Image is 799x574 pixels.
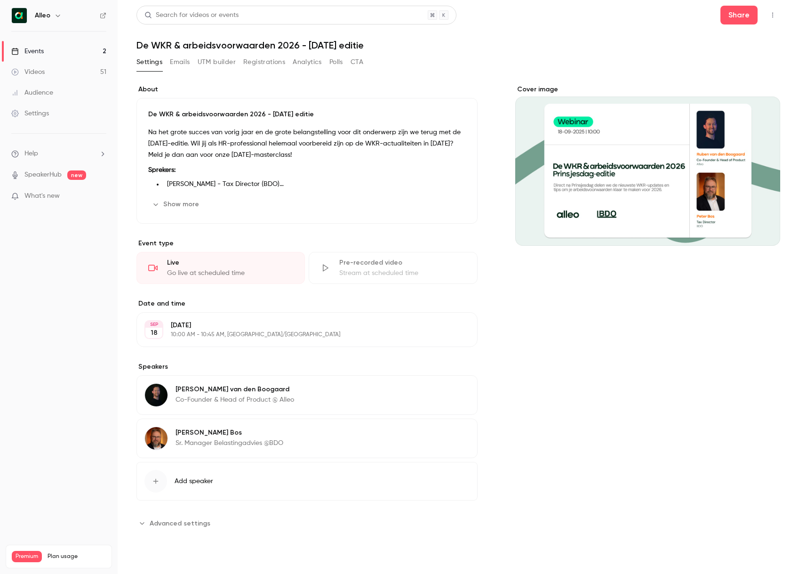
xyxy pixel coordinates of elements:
[136,516,216,531] button: Advanced settings
[145,427,168,450] img: Peter Bos
[12,8,27,23] img: Alleo
[293,55,322,70] button: Analytics
[24,149,38,159] span: Help
[136,462,478,501] button: Add speaker
[11,149,106,159] li: help-dropdown-opener
[48,553,106,560] span: Plan usage
[151,328,158,338] p: 18
[167,258,293,267] div: Live
[148,197,205,212] button: Show more
[12,551,42,562] span: Premium
[136,516,478,531] section: Advanced settings
[150,518,210,528] span: Advanced settings
[176,385,294,394] p: [PERSON_NAME] van den Boogaard
[11,67,45,77] div: Videos
[243,55,285,70] button: Registrations
[171,321,428,330] p: [DATE]
[136,239,478,248] p: Event type
[136,419,478,458] div: Peter Bos[PERSON_NAME] BosSr. Manager Belastingadvies @BDO
[136,40,780,51] h1: De WKR & arbeidsvoorwaarden 2026 - [DATE] editie
[175,477,213,486] span: Add speaker
[515,85,781,246] section: Cover image
[24,170,62,180] a: SpeakerHub
[176,395,294,404] p: Co-Founder & Head of Product @ Alleo
[176,428,283,437] p: [PERSON_NAME] Bos
[136,299,478,308] label: Date and time
[95,192,106,201] iframe: Noticeable Trigger
[11,47,44,56] div: Events
[171,331,428,339] p: 10:00 AM - 10:45 AM, [GEOGRAPHIC_DATA]/[GEOGRAPHIC_DATA]
[11,109,49,118] div: Settings
[67,170,86,180] span: new
[339,258,465,267] div: Pre-recorded video
[176,438,283,448] p: Sr. Manager Belastingadvies @BDO
[136,362,478,372] label: Speakers
[329,55,343,70] button: Polls
[136,375,478,415] div: Ruben van den Boogaard[PERSON_NAME] van den BoogaardCo-Founder & Head of Product @ Alleo
[198,55,236,70] button: UTM builder
[515,85,781,94] label: Cover image
[163,179,466,189] li: [PERSON_NAME] - Tax Director (BDO)
[145,384,168,406] img: Ruben van den Boogaard
[720,6,758,24] button: Share
[148,127,466,161] p: Na het grote succes van vorig jaar en de grote belangstelling voor dit onderwerp zijn we terug me...
[339,268,465,278] div: Stream at scheduled time
[24,191,60,201] span: What's new
[309,252,477,284] div: Pre-recorded videoStream at scheduled time
[136,55,162,70] button: Settings
[144,10,239,20] div: Search for videos or events
[148,167,176,173] strong: Sprekers:
[167,268,293,278] div: Go live at scheduled time
[145,321,162,328] div: SEP
[170,55,190,70] button: Emails
[35,11,50,20] h6: Alleo
[351,55,363,70] button: CTA
[148,110,466,119] p: De WKR & arbeidsvoorwaarden 2026 - [DATE] editie
[136,85,478,94] label: About
[136,252,305,284] div: LiveGo live at scheduled time
[11,88,53,97] div: Audience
